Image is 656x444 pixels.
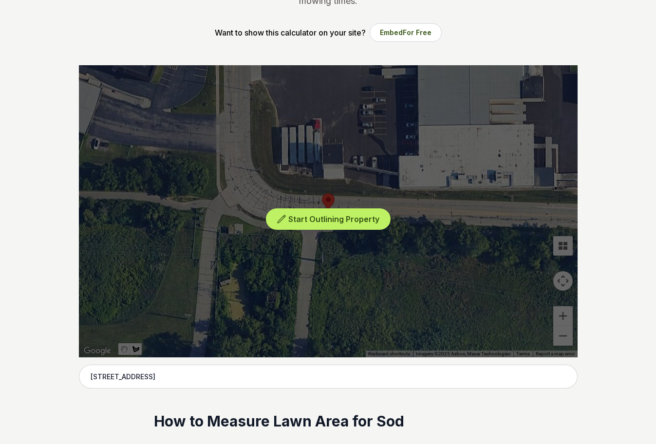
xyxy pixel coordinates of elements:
[154,412,502,431] h2: How to Measure Lawn Area for Sod
[215,27,366,38] p: Want to show this calculator on your site?
[370,23,442,42] button: EmbedFor Free
[79,365,578,389] input: Enter your address to get started
[288,214,379,224] span: Start Outlining Property
[403,28,431,37] span: For Free
[266,208,391,230] button: Start Outlining Property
